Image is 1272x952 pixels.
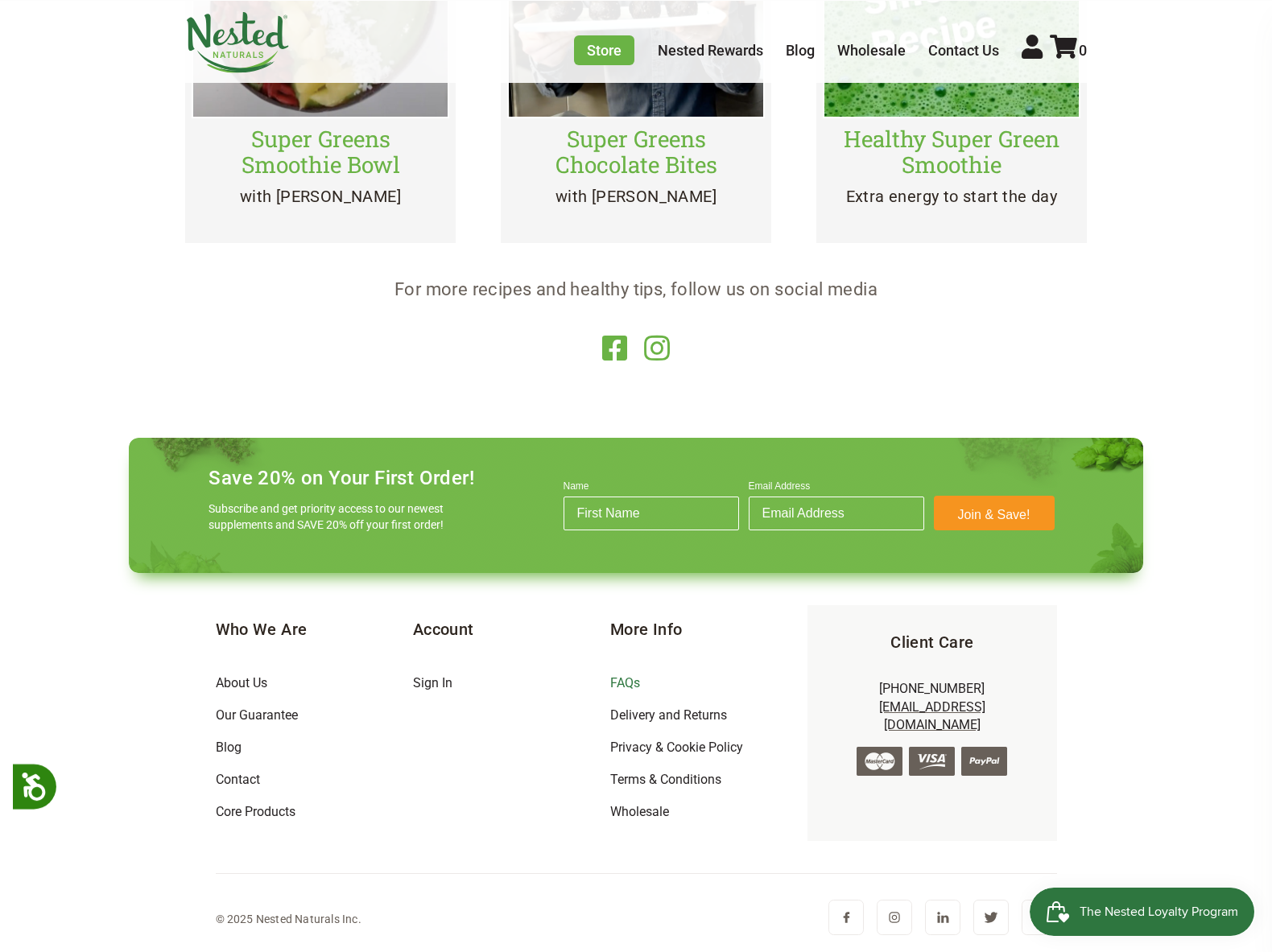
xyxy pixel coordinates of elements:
a: Privacy & Cookie Policy [610,740,743,755]
p: For more recipes and healthy tips, follow us on social media [185,275,1087,304]
h4: Super Greens Chocolate Bites [507,126,765,178]
p: with [PERSON_NAME] [192,186,449,208]
a: Delivery and Returns [610,707,727,723]
div: © 2025 Nested Naturals Inc. [216,909,361,929]
a: 0 [1050,42,1087,59]
img: Nested Naturals [185,12,290,73]
button: Join & Save! [934,496,1055,530]
h4: Super Greens Smoothie Bowl [192,126,449,178]
a: Sign In [413,675,452,690]
img: credit-cards.png [857,747,1007,776]
a: FAQs [610,675,640,690]
input: First Name [564,497,739,530]
a: Blog [786,42,815,59]
p: Extra energy to start the day [823,186,1080,208]
p: Subscribe and get priority access to our newest supplements and SAVE 20% off your first order! [209,501,450,533]
span: 0 [1079,42,1087,59]
a: Core Products [216,804,295,819]
label: Email Address [749,480,924,497]
a: Nested Rewards [658,42,763,59]
a: Contact [216,772,260,787]
a: Terms & Conditions [610,772,721,787]
a: Store [574,35,634,65]
a: Contact Us [928,42,999,59]
h5: Account [413,618,610,641]
h4: Healthy Super Green Smoothie [823,126,1080,178]
a: Wholesale [610,804,669,819]
h5: More Info [610,618,807,641]
a: Wholesale [837,42,906,59]
h5: Who We Are [216,618,413,641]
a: About Us [216,675,267,690]
input: Email Address [749,497,924,530]
label: Name [564,480,739,497]
h4: Save 20% on Your First Order! [209,467,474,489]
iframe: Button to open loyalty program pop-up [1030,888,1256,936]
a: [PHONE_NUMBER] [879,681,985,696]
a: Our Guarantee [216,707,298,723]
a: Blog [216,740,242,755]
h5: Client Care [833,631,1030,653]
a: [EMAIL_ADDRESS][DOMAIN_NAME] [879,699,985,732]
p: with [PERSON_NAME] [507,186,765,208]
